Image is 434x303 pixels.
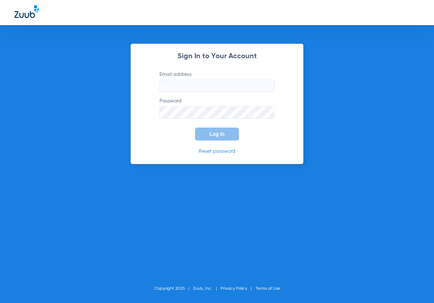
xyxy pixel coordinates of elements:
[160,80,274,92] input: Email address
[221,286,247,291] a: Privacy Policy
[160,97,274,119] label: Password
[199,149,235,154] a: Reset password
[255,286,280,291] a: Terms of Use
[195,128,239,141] button: Log In
[209,131,225,137] span: Log In
[14,5,39,18] img: Zuub Logo
[398,268,434,303] iframe: Chat Widget
[149,53,285,60] h2: Sign In to Your Account
[193,285,221,292] li: Zuub, Inc.
[154,285,193,292] li: Copyright 2025
[160,106,274,119] input: Password
[160,71,274,92] label: Email address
